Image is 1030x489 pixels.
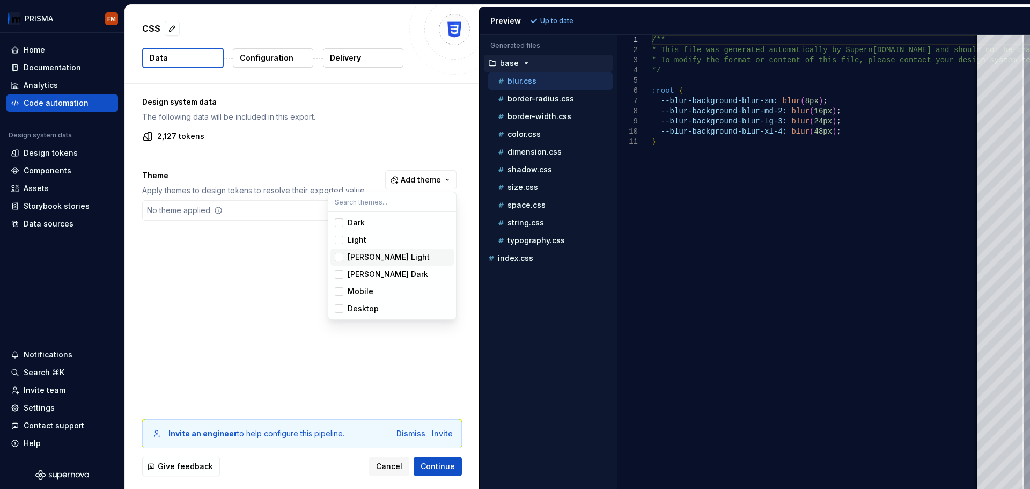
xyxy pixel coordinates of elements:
div: [PERSON_NAME] Light [348,252,430,262]
div: Mobile [348,286,373,297]
div: [PERSON_NAME] Dark [348,269,428,280]
div: Dark [348,217,365,228]
div: Desktop [348,303,379,314]
div: Search themes... [328,212,456,319]
div: Light [348,235,366,245]
input: Search themes... [328,192,456,211]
